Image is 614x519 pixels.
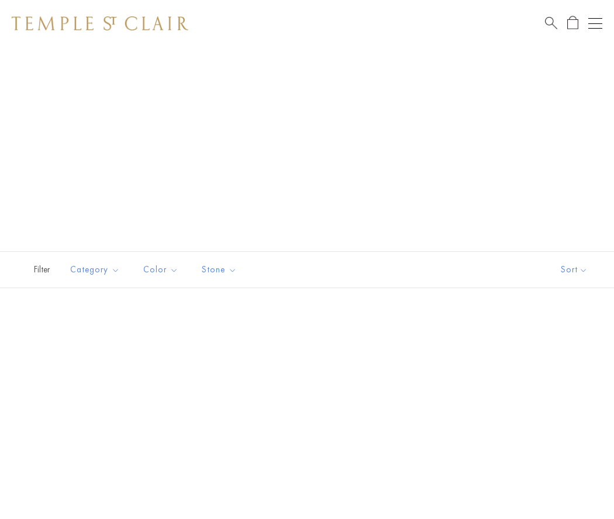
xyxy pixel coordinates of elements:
[12,16,188,30] img: Temple St. Clair
[193,257,246,283] button: Stone
[534,252,614,288] button: Show sort by
[196,262,246,277] span: Stone
[137,262,187,277] span: Color
[545,16,557,30] a: Search
[588,16,602,30] button: Open navigation
[134,257,187,283] button: Color
[64,262,129,277] span: Category
[61,257,129,283] button: Category
[567,16,578,30] a: Open Shopping Bag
